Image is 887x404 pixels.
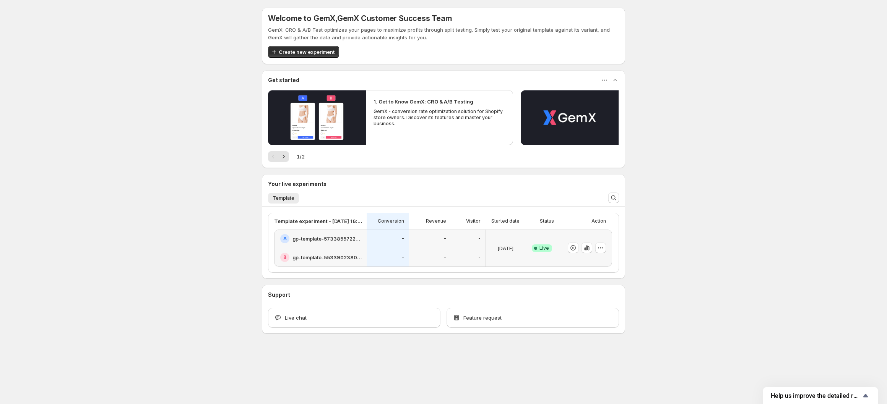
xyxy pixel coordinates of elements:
p: GemX: CRO & A/B Test optimizes your pages to maximize profits through split testing. Simply test ... [268,26,619,41]
span: Template [273,195,294,201]
span: 1 / 2 [297,153,305,160]
h3: Your live experiments [268,180,327,188]
button: Create new experiment [268,46,339,58]
p: Action [591,218,606,224]
p: - [444,254,446,260]
span: Live chat [285,314,307,322]
button: Play video [268,90,366,145]
h5: Welcome to GemX [268,14,452,23]
p: Template experiment - [DATE] 16:09:43 [274,217,362,225]
h2: A [283,236,287,242]
h2: gp-template-573385572278600820 [292,235,362,242]
p: - [444,236,446,242]
span: , GemX Customer Success Team [335,14,452,23]
span: Feature request [463,314,502,322]
p: [DATE] [497,244,513,252]
span: Create new experiment [279,48,335,56]
p: Started date [491,218,520,224]
p: GemX - conversion rate optimization solution for Shopify store owners. Discover its features and ... [374,108,505,127]
h3: Get started [268,76,299,84]
h3: Support [268,291,290,299]
button: Show survey - Help us improve the detailed report for A/B campaigns [771,391,870,400]
p: - [478,254,481,260]
p: - [478,236,481,242]
p: Conversion [378,218,404,224]
button: Search and filter results [608,192,619,203]
h2: 1. Get to Know GemX: CRO & A/B Testing [374,98,473,105]
button: Play video [521,90,619,145]
span: Help us improve the detailed report for A/B campaigns [771,392,861,399]
p: Visitor [466,218,481,224]
span: Live [539,245,549,251]
button: Next [278,151,289,162]
h2: gp-template-553390238081221597 [292,254,362,261]
p: Revenue [426,218,446,224]
h2: B [283,254,286,260]
p: - [402,236,404,242]
p: Status [540,218,554,224]
nav: Pagination [268,151,289,162]
p: - [402,254,404,260]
